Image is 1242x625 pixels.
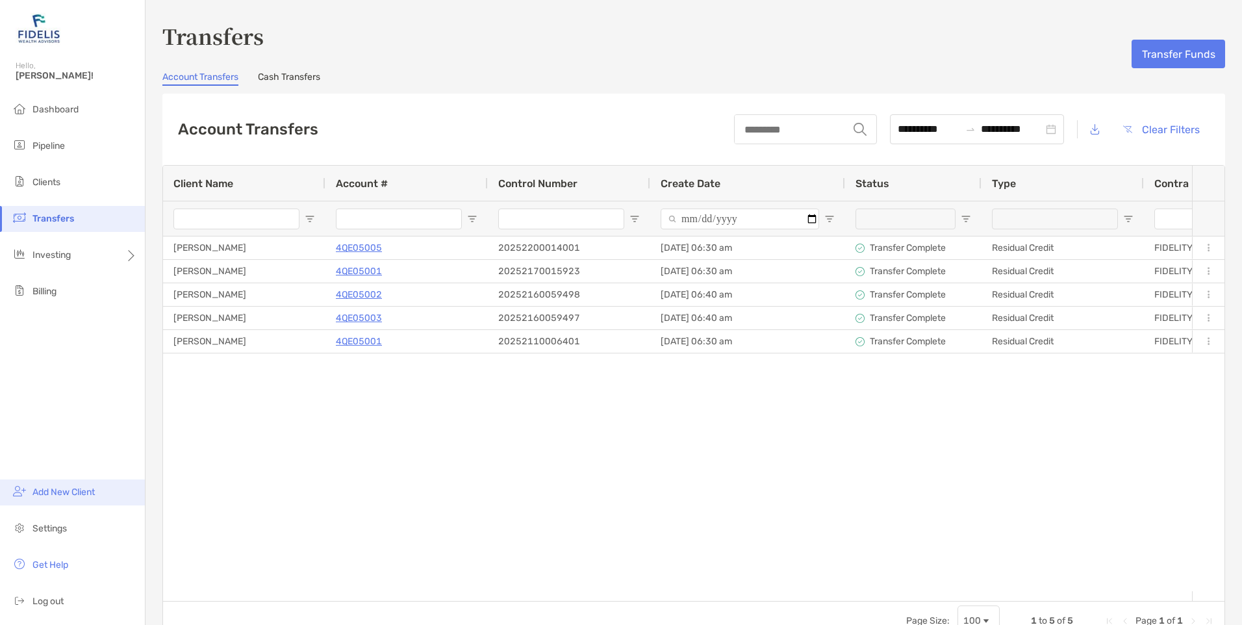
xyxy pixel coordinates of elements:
[336,209,462,229] input: Account # Filter Input
[12,483,27,499] img: add_new_client icon
[163,330,325,353] div: [PERSON_NAME]
[855,337,865,346] img: status icon
[965,124,976,134] span: swap-right
[32,596,64,607] span: Log out
[488,330,650,353] div: 20252110006401
[650,236,845,259] div: [DATE] 06:30 am
[12,137,27,153] img: pipeline icon
[162,21,1225,51] h3: Transfers
[982,236,1144,259] div: Residual Credit
[488,236,650,259] div: 20252200014001
[336,261,382,282] a: 4QE05001
[336,237,382,259] a: 4QE05005
[162,71,238,86] a: Account Transfers
[336,284,382,305] a: 4QE05002
[982,283,1144,306] div: Residual Credit
[163,307,325,329] div: [PERSON_NAME]
[982,307,1144,329] div: Residual Credit
[870,240,946,256] p: Transfer Complete
[650,260,845,283] div: [DATE] 06:30 am
[336,331,382,352] a: 4QE05001
[32,286,57,297] span: Billing
[982,330,1144,353] div: Residual Credit
[16,70,137,81] span: [PERSON_NAME]!
[32,140,65,151] span: Pipeline
[870,263,946,279] p: Transfer Complete
[32,104,79,115] span: Dashboard
[982,260,1144,283] div: Residual Credit
[1132,40,1225,68] button: Transfer Funds
[1113,115,1210,144] button: Clear Filters
[1123,125,1132,133] img: button icon
[992,177,1016,190] span: Type
[467,214,477,224] button: Open Filter Menu
[12,593,27,608] img: logout icon
[32,487,95,498] span: Add New Client
[173,177,233,190] span: Client Name
[12,210,27,225] img: transfers icon
[12,283,27,298] img: billing icon
[650,330,845,353] div: [DATE] 06:30 am
[629,214,640,224] button: Open Filter Menu
[12,520,27,535] img: settings icon
[855,244,865,253] img: status icon
[855,290,865,300] img: status icon
[488,260,650,283] div: 20252170015923
[12,101,27,116] img: dashboard icon
[488,283,650,306] div: 20252160059498
[336,307,382,329] a: 4QE05003
[650,307,845,329] div: [DATE] 06:40 am
[488,307,650,329] div: 20252160059497
[305,214,315,224] button: Open Filter Menu
[32,213,74,224] span: Transfers
[32,249,71,261] span: Investing
[163,283,325,306] div: [PERSON_NAME]
[965,124,976,134] span: to
[32,523,67,534] span: Settings
[173,209,299,229] input: Client Name Filter Input
[661,177,720,190] span: Create Date
[650,283,845,306] div: [DATE] 06:40 am
[336,177,388,190] span: Account #
[855,267,865,276] img: status icon
[870,287,946,303] p: Transfer Complete
[661,209,819,229] input: Create Date Filter Input
[1154,177,1214,190] span: Contra Firm
[32,559,68,570] span: Get Help
[16,5,62,52] img: Zoe Logo
[1123,214,1134,224] button: Open Filter Menu
[12,556,27,572] img: get-help icon
[870,310,946,326] p: Transfer Complete
[498,177,577,190] span: Control Number
[855,177,889,190] span: Status
[178,120,318,138] h2: Account Transfers
[498,209,624,229] input: Control Number Filter Input
[163,236,325,259] div: [PERSON_NAME]
[870,333,946,350] p: Transfer Complete
[12,173,27,189] img: clients icon
[854,123,867,136] img: input icon
[163,260,325,283] div: [PERSON_NAME]
[961,214,971,224] button: Open Filter Menu
[12,246,27,262] img: investing icon
[824,214,835,224] button: Open Filter Menu
[855,314,865,323] img: status icon
[258,71,320,86] a: Cash Transfers
[32,177,60,188] span: Clients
